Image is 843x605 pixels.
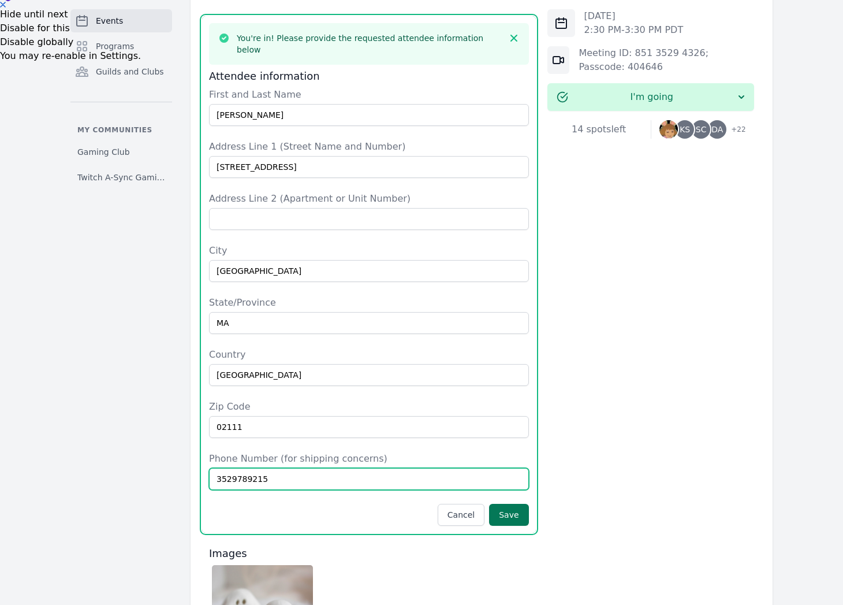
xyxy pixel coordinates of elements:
nav: Sidebar [70,9,172,188]
p: 2:30 PM - 3:30 PM PDT [584,23,684,37]
span: Gaming Club [77,146,130,158]
a: Meeting ID: 851 3529 4326; Passcode: 404646 [579,47,708,72]
button: Cancel [438,504,484,526]
button: Save [489,504,528,526]
label: Address Line 1 (Street Name and Number) [209,140,529,154]
span: Guilds and Clubs [96,66,164,77]
span: Programs [96,40,134,52]
h3: Images [209,547,529,561]
div: 14 spots left [547,123,651,136]
label: Address Line 2 (Apartment or Unit Number) [209,192,529,206]
a: Gaming Club [70,142,172,162]
label: City [209,244,529,258]
p: My communities [70,125,172,135]
h3: You're in! Please provide the requested attendee information below [237,32,501,55]
a: Guilds and Clubs [70,60,172,83]
span: SC [696,125,707,133]
label: Zip Code [209,400,529,414]
label: State/Province [209,296,529,310]
p: [DATE] [584,9,684,23]
span: Twitch A-Sync Gaming (TAG) Club [77,172,165,183]
label: First and Last Name [209,88,529,102]
span: I'm going [568,90,736,104]
a: Programs [70,35,172,58]
label: Phone Number (for shipping concerns) [209,452,529,466]
span: KS [680,125,690,133]
a: Events [70,9,172,32]
label: Country [209,348,529,362]
a: Twitch A-Sync Gaming (TAG) Club [70,167,172,188]
span: Events [96,15,123,27]
span: + 22 [724,123,745,139]
span: DA [711,125,723,133]
button: I'm going [547,83,754,111]
h3: Attendee information [209,69,529,83]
